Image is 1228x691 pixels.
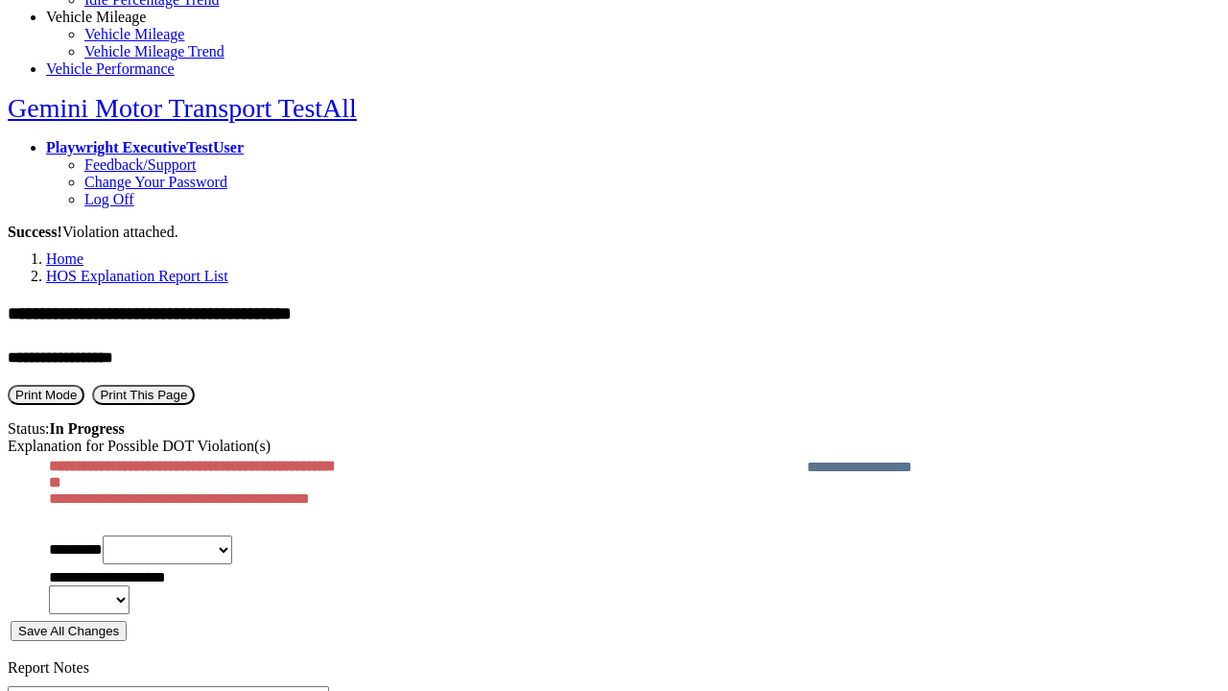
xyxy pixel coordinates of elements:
a: Playwright ExecutiveTestUser [46,139,244,155]
button: Print Mode [8,385,84,405]
a: Vehicle Mileage [84,26,184,42]
button: Save [11,621,127,641]
a: Vehicle Mileage Trend [84,43,224,60]
a: HOS Explanation Report List [46,268,228,284]
strong: In Progress [50,420,125,437]
div: Explanation for Possible DOT Violation(s) [8,438,1220,455]
div: Report Notes [8,659,1220,677]
div: Violation attached. [8,224,1220,241]
div: Status: [8,420,1220,438]
b: Success! [8,224,62,240]
a: Change Your Password [84,174,227,190]
a: Home [46,250,83,267]
a: Log Off [84,191,134,207]
a: Vehicle Performance [46,60,175,77]
a: Feedback/Support [84,156,196,173]
a: Vehicle Mileage [46,9,146,25]
button: Print This Page [92,385,195,405]
a: Gemini Motor Transport TestAll [8,93,357,123]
